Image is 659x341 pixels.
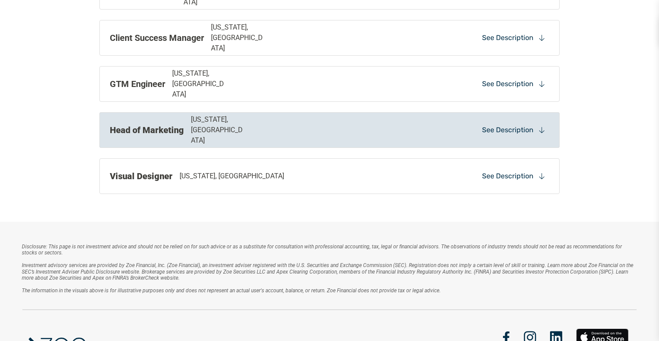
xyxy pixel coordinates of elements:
[22,262,635,281] em: Investment advisory services are provided by Zoe Financial, Inc. (Zoe Financial), an investment a...
[110,31,204,44] p: Client Success Manager
[22,288,441,294] em: The information in the visuals above is for illustrative purposes only and does not represent an ...
[482,33,533,43] p: See Description
[191,114,246,146] p: [US_STATE], [GEOGRAPHIC_DATA]
[180,171,284,181] p: [US_STATE], [GEOGRAPHIC_DATA]
[211,22,266,53] p: [US_STATE], [GEOGRAPHIC_DATA]
[482,171,533,181] p: See Description
[482,79,533,89] p: See Description
[110,171,173,181] strong: Visual Designer
[172,68,228,100] p: [US_STATE], [GEOGRAPHIC_DATA]
[482,125,533,135] p: See Description
[22,244,623,256] em: Disclosure: This page is not investment advice and should not be relied on for such advice or as ...
[110,125,184,135] strong: Head of Marketing
[110,77,165,90] p: GTM Engineer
